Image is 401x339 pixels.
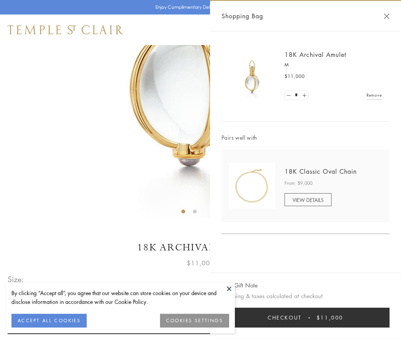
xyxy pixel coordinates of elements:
[222,291,390,301] p: Shipping & taxes calculated at checkout
[222,133,390,142] span: Pairs well with
[300,90,308,100] a: Set quantity to 2
[187,258,214,268] span: $11,000
[11,289,229,306] div: By clicking “Accept all”, you agree that our website can store cookies on your device and disclos...
[285,50,346,59] a: 18K Archival Amulet
[8,241,393,254] h1: 18K Archival Amulet
[384,13,390,19] button: Close Shopping Bag
[222,308,390,328] button: Checkout $11,000
[229,53,275,99] img: 18K Archival Amulet
[155,3,242,11] p: Enjoy Complimentary Delivery & Returns
[285,179,312,187] span: From: $9,000
[222,281,258,290] button: Add Gift Note
[11,314,87,328] button: ACCEPT ALL COOKIES
[8,25,123,34] img: Temple St. Clair
[8,273,24,286] span: Size:
[160,314,229,328] button: COOKIES SETTINGS
[285,61,382,69] p: M
[222,11,263,21] span: Shopping Bag
[285,167,357,176] a: 18K Classic Oval Chain
[229,163,275,209] img: N88865-OV18
[268,313,302,322] span: Checkout
[367,91,382,99] a: Remove
[285,90,293,100] a: Set quantity to 0
[285,73,305,80] span: $11,000
[285,193,331,206] a: VIEW DETAILS
[293,196,323,203] span: VIEW DETAILS
[317,313,343,322] span: $11,000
